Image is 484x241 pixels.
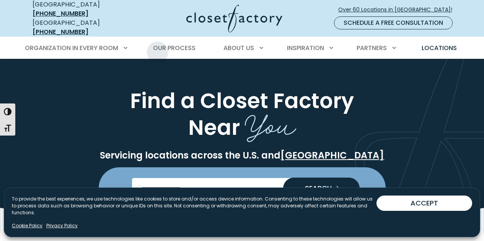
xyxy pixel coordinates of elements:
span: Near [188,113,240,142]
span: Our Process [153,44,196,52]
span: Find a Closet Factory [130,86,354,115]
nav: Primary Menu [20,37,465,59]
p: Servicing locations across the U.S. and [31,150,453,161]
span: Over 60 Locations in [GEOGRAPHIC_DATA]! [338,6,458,14]
button: Search our Nationwide Locations [283,178,360,200]
input: Enter Postal Code [132,178,352,199]
a: Schedule a Free Consultation [334,16,453,29]
a: [PHONE_NUMBER] [33,27,88,36]
span: You [245,101,296,144]
a: Privacy Policy [46,222,78,229]
img: Closet Factory Logo [186,5,282,32]
a: Over 60 Locations in [GEOGRAPHIC_DATA]! [338,3,459,16]
span: About Us [223,44,254,52]
p: To provide the best experiences, we use technologies like cookies to store and/or access device i... [12,196,376,216]
span: SEARCH [299,185,332,192]
a: [PHONE_NUMBER] [33,9,88,18]
span: Organization in Every Room [25,44,118,52]
a: [GEOGRAPHIC_DATA] [280,149,384,162]
a: Cookie Policy [12,222,42,229]
span: Inspiration [287,44,324,52]
span: Locations [422,44,457,52]
span: Partners [357,44,387,52]
div: [GEOGRAPHIC_DATA] [33,18,126,37]
button: ACCEPT [376,196,472,211]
